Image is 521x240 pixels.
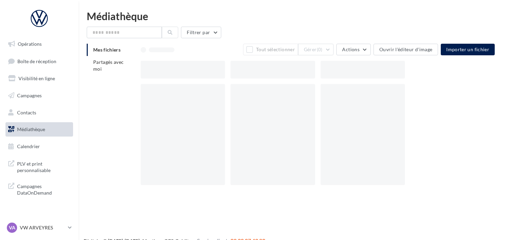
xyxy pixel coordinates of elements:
a: Boîte de réception [4,54,74,69]
button: Importer un fichier [441,44,495,55]
a: Contacts [4,105,74,120]
span: Visibilité en ligne [18,75,55,81]
a: Médiathèque [4,122,74,137]
p: VW ARVEYRES [20,224,65,231]
a: PLV et print personnalisable [4,156,74,177]
a: Opérations [4,37,74,51]
span: Mes fichiers [93,47,121,53]
button: Gérer(0) [298,44,334,55]
span: PLV et print personnalisable [17,159,70,174]
button: Filtrer par [181,27,221,38]
span: Actions [342,46,359,52]
span: Campagnes DataOnDemand [17,182,70,196]
span: Contacts [17,109,36,115]
span: VA [9,224,15,231]
a: Campagnes [4,88,74,103]
span: Médiathèque [17,126,45,132]
a: Visibilité en ligne [4,71,74,86]
div: Médiathèque [87,11,513,21]
span: Boîte de réception [17,58,56,64]
span: Opérations [18,41,42,47]
a: Campagnes DataOnDemand [4,179,74,199]
span: Campagnes [17,93,42,98]
button: Tout sélectionner [243,44,298,55]
button: Ouvrir l'éditeur d'image [374,44,438,55]
span: (0) [317,47,323,52]
span: Partagés avec moi [93,59,124,72]
a: Calendrier [4,139,74,154]
button: Actions [336,44,370,55]
span: Importer un fichier [446,46,489,52]
a: VA VW ARVEYRES [5,221,73,234]
span: Calendrier [17,143,40,149]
